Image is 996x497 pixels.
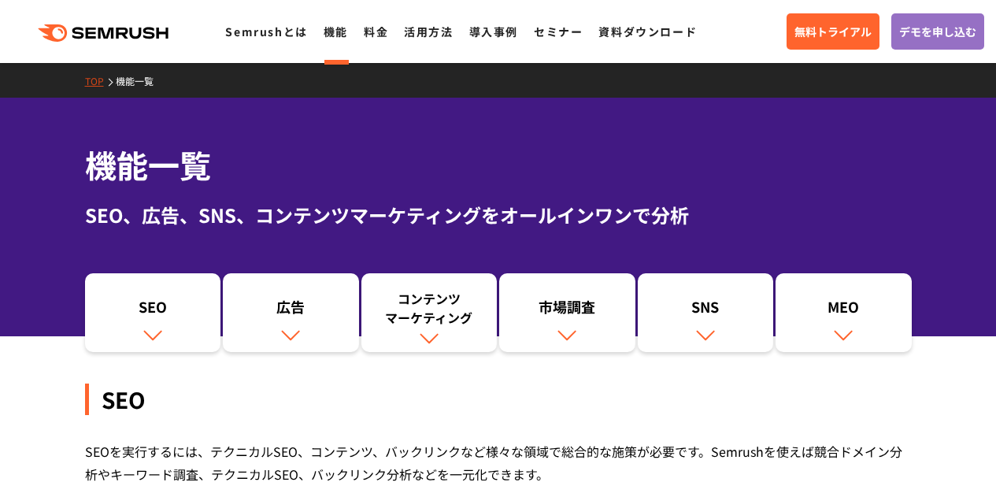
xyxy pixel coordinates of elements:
[787,13,879,50] a: 無料トライアル
[899,23,976,40] span: デモを申し込む
[507,297,628,324] div: 市場調査
[369,289,490,327] div: コンテンツ マーケティング
[364,24,388,39] a: 料金
[225,24,307,39] a: Semrushとは
[361,273,498,352] a: コンテンツマーケティング
[85,384,912,415] div: SEO
[534,24,583,39] a: セミナー
[404,24,453,39] a: 活用方法
[598,24,697,39] a: 資料ダウンロード
[324,24,348,39] a: 機能
[776,273,912,352] a: MEO
[783,297,904,324] div: MEO
[93,297,213,324] div: SEO
[223,273,359,352] a: 広告
[85,440,912,486] div: SEOを実行するには、テクニカルSEO、コンテンツ、バックリンクなど様々な領域で総合的な施策が必要です。Semrushを使えば競合ドメイン分析やキーワード調査、テクニカルSEO、バックリンク分析...
[85,74,116,87] a: TOP
[231,297,351,324] div: 広告
[646,297,766,324] div: SNS
[499,273,635,352] a: 市場調査
[794,23,872,40] span: 無料トライアル
[116,74,165,87] a: 機能一覧
[638,273,774,352] a: SNS
[891,13,984,50] a: デモを申し込む
[469,24,518,39] a: 導入事例
[85,273,221,352] a: SEO
[85,201,912,229] div: SEO、広告、SNS、コンテンツマーケティングをオールインワンで分析
[85,142,912,188] h1: 機能一覧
